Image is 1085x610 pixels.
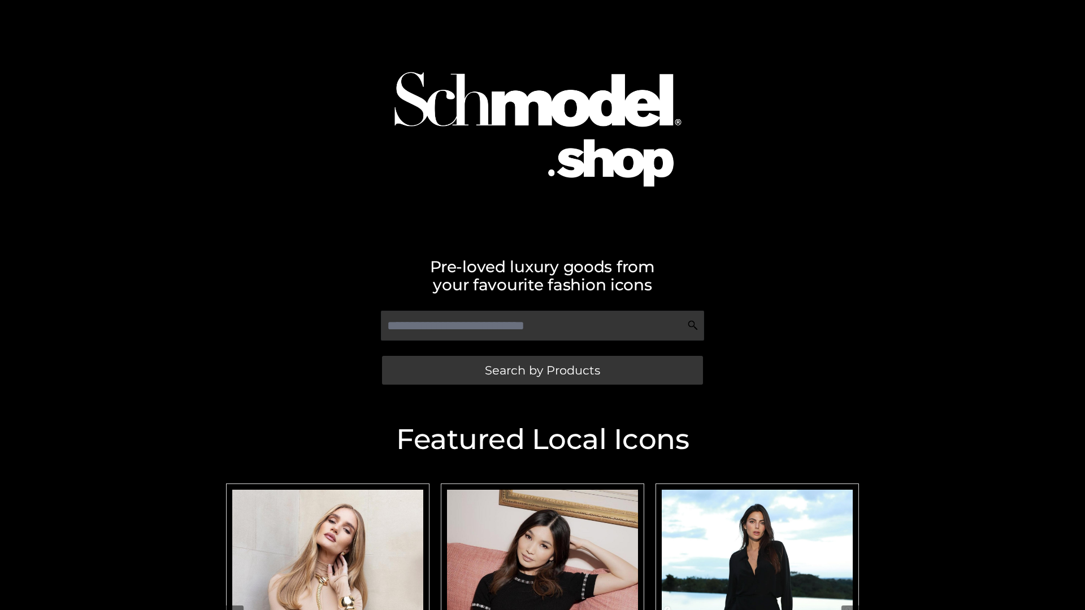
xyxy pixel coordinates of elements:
span: Search by Products [485,364,600,376]
h2: Pre-loved luxury goods from your favourite fashion icons [220,258,865,294]
a: Search by Products [382,356,703,385]
img: Search Icon [687,320,698,331]
h2: Featured Local Icons​ [220,425,865,454]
